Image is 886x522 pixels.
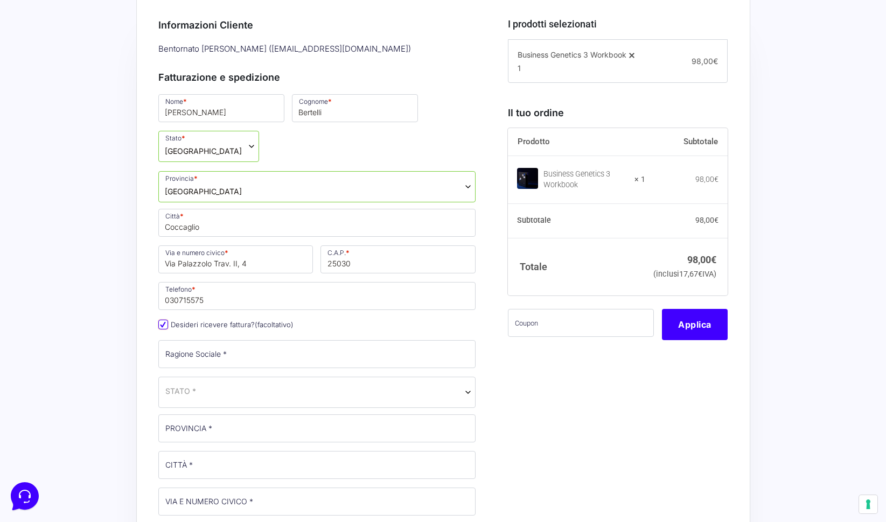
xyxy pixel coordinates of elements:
bdi: 98,00 [695,216,718,224]
h3: Fatturazione e spedizione [158,70,476,84]
span: Italia [165,145,242,157]
input: PROVINCIA * [158,414,476,442]
th: Prodotto [508,128,645,156]
input: Città * [158,209,476,237]
bdi: 98,00 [687,254,716,265]
input: Ragione Sociale * [158,340,476,368]
span: Business Genetics 3 Workbook [518,50,626,59]
input: CITTÀ * [158,451,476,479]
input: Cognome * [292,94,418,122]
span: € [711,254,716,265]
p: Home [32,361,51,370]
span: 1 [518,64,521,73]
button: Aiuto [141,345,207,370]
h3: Informazioni Cliente [158,18,476,32]
button: Home [9,345,75,370]
p: Aiuto [166,361,182,370]
img: dark [17,60,39,82]
span: (facoltativo) [255,320,294,329]
button: Inizia una conversazione [17,90,198,112]
small: (inclusi IVA) [653,270,716,279]
span: € [698,270,702,279]
img: dark [34,60,56,82]
img: dark [52,60,73,82]
span: Stato [158,131,259,162]
span: Inizia una conversazione [70,97,159,105]
h3: I prodotti selezionati [508,17,728,31]
button: Messaggi [75,345,141,370]
label: Desideri ricevere fattura? [158,320,294,329]
th: Totale [508,238,645,295]
input: Nome * [158,94,284,122]
input: Cerca un articolo... [24,157,176,167]
input: C.A.P. * [320,245,476,273]
img: Business Genetics 3 Workbook [517,168,538,189]
iframe: Customerly Messenger Launcher [9,480,41,512]
span: STATO * [165,385,196,397]
div: Bentornato [PERSON_NAME] ( [EMAIL_ADDRESS][DOMAIN_NAME] ) [155,40,480,58]
span: € [714,175,718,184]
span: 98,00 [692,57,718,66]
bdi: 98,00 [695,175,718,184]
button: Le tue preferenze relative al consenso per le tecnologie di tracciamento [859,495,877,513]
input: Telefono * [158,282,476,310]
input: Coupon [508,309,654,337]
span: Brescia [165,186,242,197]
button: Applica [662,309,728,340]
a: Apri Centro Assistenza [115,133,198,142]
input: Desideri ricevere fattura?(facoltativo) [158,320,168,329]
span: Le tue conversazioni [17,43,92,52]
h2: Ciao da Marketers 👋 [9,9,181,26]
span: Trova una risposta [17,133,84,142]
p: Messaggi [93,361,122,370]
span: € [713,57,718,66]
th: Subtotale [508,203,645,238]
h3: Il tuo ordine [508,105,728,120]
div: Business Genetics 3 Workbook [543,169,627,191]
strong: × 1 [634,174,645,185]
th: Subtotale [645,128,728,156]
span: Italia [165,385,469,397]
input: VIA E NUMERO CIVICO * [158,488,476,516]
input: Via e numero civico * [158,245,313,273]
span: Provincia [158,171,476,202]
span: € [714,216,718,224]
span: 17,67 [679,270,702,279]
span: Italia [158,377,476,408]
